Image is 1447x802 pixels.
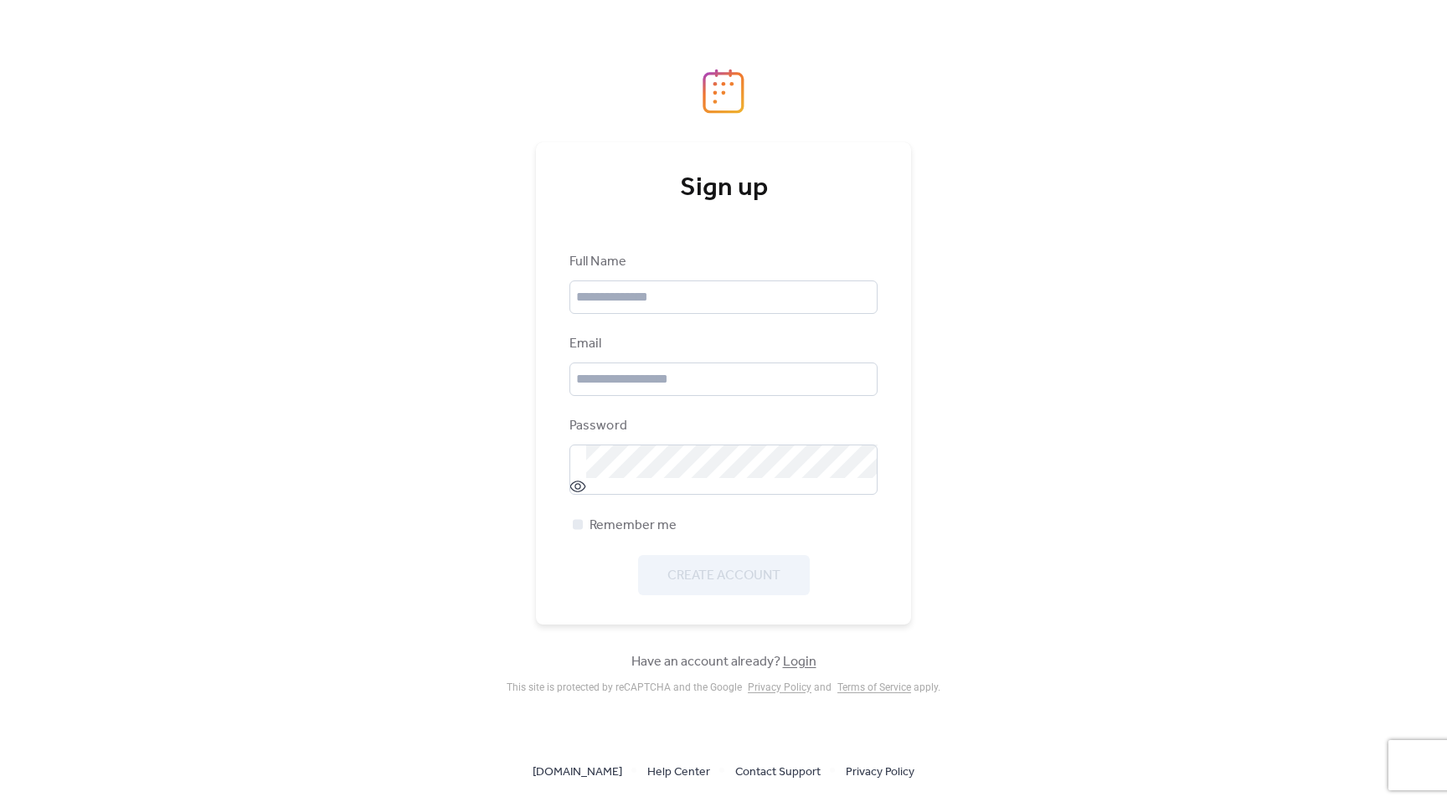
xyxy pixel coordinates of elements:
a: Contact Support [735,761,821,782]
div: Full Name [569,252,874,272]
a: Privacy Policy [748,681,811,693]
a: Privacy Policy [846,761,914,782]
a: [DOMAIN_NAME] [533,761,622,782]
span: Privacy Policy [846,763,914,783]
a: Terms of Service [837,681,911,693]
span: [DOMAIN_NAME] [533,763,622,783]
span: Contact Support [735,763,821,783]
span: Remember me [590,516,677,536]
span: Help Center [647,763,710,783]
div: This site is protected by reCAPTCHA and the Google and apply . [507,681,940,693]
span: Have an account already? [631,652,816,672]
div: Sign up [569,172,878,205]
a: Login [783,649,816,675]
div: Password [569,416,874,436]
a: Help Center [647,761,710,782]
img: logo [703,69,744,114]
div: Email [569,334,874,354]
